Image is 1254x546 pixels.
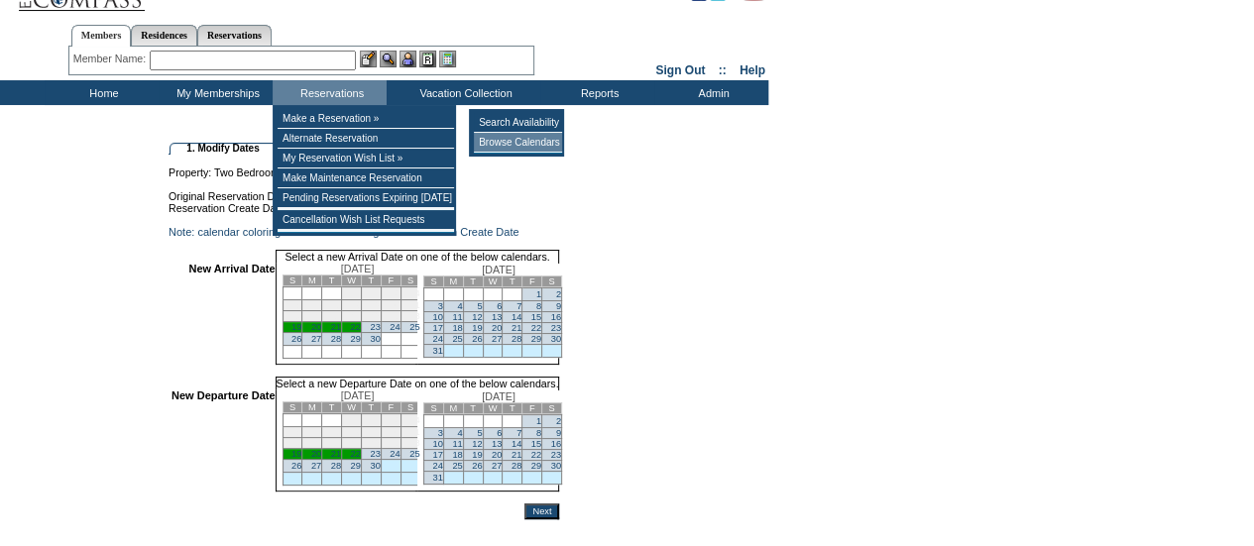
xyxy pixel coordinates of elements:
[463,403,483,414] td: T
[390,322,399,332] a: 24
[370,461,380,471] a: 30
[322,402,342,413] td: T
[536,301,541,311] a: 8
[503,403,522,414] td: T
[452,439,462,449] a: 11
[531,323,541,333] a: 22
[452,323,462,333] a: 18
[390,449,399,459] a: 24
[361,402,381,413] td: T
[399,51,416,67] img: Impersonate
[276,377,560,389] td: Select a new Departure Date on one of the below calendars.
[370,449,380,459] a: 23
[291,334,301,344] a: 26
[331,449,341,459] a: 21
[457,301,462,311] a: 4
[443,276,463,287] td: M
[438,301,443,311] a: 3
[381,287,400,300] td: 3
[551,439,561,449] a: 16
[283,275,302,286] td: S
[361,300,381,311] td: 9
[342,300,362,311] td: 8
[283,427,302,438] td: 5
[342,427,362,438] td: 8
[472,323,482,333] a: 19
[432,346,442,356] a: 31
[381,414,400,427] td: 3
[342,414,362,427] td: 1
[278,109,454,129] td: Make a Reservation »
[452,450,462,460] a: 18
[457,428,462,438] a: 4
[302,438,322,449] td: 13
[432,323,442,333] a: 17
[556,428,561,438] a: 9
[360,51,377,67] img: b_edit.gif
[400,438,420,449] td: 18
[45,80,159,105] td: Home
[169,155,559,178] td: Property: Two Bedroom Sea View Suite
[512,461,521,471] a: 28
[302,300,322,311] td: 6
[278,188,454,208] td: Pending Reservations Expiring [DATE]
[370,334,380,344] a: 30
[351,334,361,344] a: 29
[171,263,276,365] td: New Arrival Date
[283,438,302,449] td: 12
[171,389,276,491] td: New Departure Date
[438,428,443,438] a: 3
[472,312,482,322] a: 12
[302,311,322,322] td: 13
[477,428,482,438] a: 5
[492,334,502,344] a: 27
[387,80,540,105] td: Vacation Collection
[474,113,562,133] td: Search Availability
[400,311,420,322] td: 18
[351,461,361,471] a: 29
[400,427,420,438] td: 11
[400,287,420,300] td: 4
[197,25,272,46] a: Reservations
[419,51,436,67] img: Reservations
[531,450,541,460] a: 22
[131,25,197,46] a: Residences
[492,439,502,449] a: 13
[432,450,442,460] a: 17
[361,287,381,300] td: 2
[302,275,322,286] td: M
[556,289,561,299] a: 2
[497,301,502,311] a: 6
[381,275,400,286] td: F
[361,427,381,438] td: 9
[443,403,463,414] td: M
[472,450,482,460] a: 19
[439,51,456,67] img: b_calculator.gif
[542,403,562,414] td: S
[169,226,559,238] td: Note: calendar coloring is based on the original Reservation Create Date
[463,276,483,287] td: T
[351,449,361,459] a: 22
[423,403,443,414] td: S
[452,334,462,344] a: 25
[331,322,341,332] a: 21
[71,25,132,47] a: Members
[278,168,454,188] td: Make Maintenance Reservation
[474,133,562,153] td: Browse Calendars
[342,275,362,286] td: W
[512,439,521,449] a: 14
[497,428,502,438] a: 6
[503,276,522,287] td: T
[170,143,277,155] td: 1. Modify Dates
[482,390,515,402] span: [DATE]
[273,80,387,105] td: Reservations
[740,63,765,77] a: Help
[73,51,150,67] div: Member Name:
[522,403,542,414] td: F
[283,300,302,311] td: 5
[400,300,420,311] td: 11
[719,63,727,77] span: ::
[311,449,321,459] a: 20
[322,300,342,311] td: 7
[531,312,541,322] a: 15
